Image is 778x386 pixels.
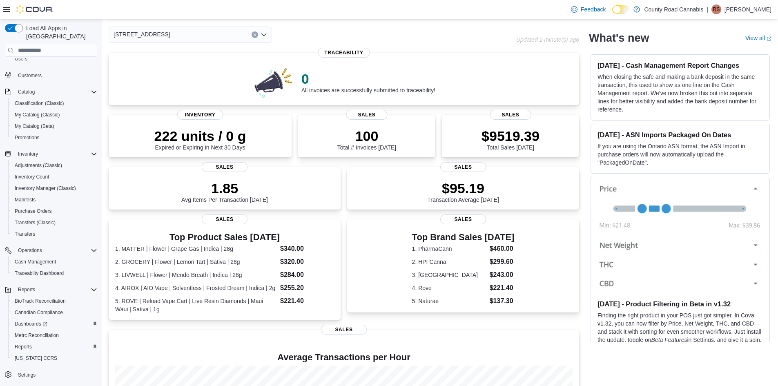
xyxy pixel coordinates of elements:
span: Traceabilty Dashboard [11,268,97,278]
span: Sales [440,214,486,224]
span: Sales [490,110,531,120]
h2: What's new [589,31,649,45]
p: 100 [337,128,396,144]
span: Sales [321,325,367,335]
span: Traceabilty Dashboard [15,270,64,277]
span: Metrc Reconciliation [11,330,97,340]
span: Load All Apps in [GEOGRAPHIC_DATA] [23,24,97,40]
span: My Catalog (Classic) [15,112,60,118]
span: Promotions [11,133,97,143]
span: Feedback [581,5,606,13]
span: Operations [15,245,97,255]
span: Washington CCRS [11,353,97,363]
p: When closing the safe and making a bank deposit in the same transaction, this used to show as one... [597,73,763,114]
span: Manifests [11,195,97,205]
span: Classification (Classic) [15,100,64,107]
button: My Catalog (Classic) [8,109,100,120]
span: Sales [346,110,388,120]
span: Operations [18,247,42,254]
input: Dark Mode [612,5,629,14]
h3: [DATE] - ASN Imports Packaged On Dates [597,131,763,139]
dt: 3. [GEOGRAPHIC_DATA] [412,271,486,279]
dd: $340.00 [280,244,334,254]
p: County Road Cannabis [644,4,703,14]
span: My Catalog (Beta) [15,123,54,129]
button: Classification (Classic) [8,98,100,109]
dt: 4. Rove [412,284,486,292]
span: Settings [18,372,36,378]
p: $95.19 [427,180,499,196]
dd: $137.30 [490,296,515,306]
button: Customers [2,69,100,81]
span: Cash Management [11,257,97,267]
p: 0 [301,71,435,87]
p: 1.85 [181,180,268,196]
dd: $221.40 [490,283,515,293]
span: Metrc Reconciliation [15,332,59,339]
button: Inventory [15,149,41,159]
a: Reports [11,342,35,352]
a: Cash Management [11,257,59,267]
dd: $255.20 [280,283,334,293]
svg: External link [767,36,771,41]
button: Metrc Reconciliation [8,330,100,341]
a: Classification (Classic) [11,98,67,108]
span: Inventory Manager (Classic) [11,183,97,193]
a: Inventory Count [11,172,53,182]
dd: $320.00 [280,257,334,267]
span: BioTrack Reconciliation [15,298,66,304]
a: Dashboards [11,319,51,329]
span: Customers [18,72,42,79]
dt: 2. HPI Canna [412,258,486,266]
span: Inventory Count [11,172,97,182]
a: Dashboards [8,318,100,330]
p: [PERSON_NAME] [724,4,771,14]
a: Customers [15,71,45,80]
button: Reports [2,284,100,295]
span: Purchase Orders [11,206,97,216]
span: Classification (Classic) [11,98,97,108]
span: Traceability [318,48,370,58]
button: My Catalog (Beta) [8,120,100,132]
dd: $299.60 [490,257,515,267]
span: Settings [15,370,97,380]
button: Promotions [8,132,100,143]
span: Purchase Orders [15,208,52,214]
span: Cash Management [15,259,56,265]
button: Inventory Count [8,171,100,183]
span: Reports [11,342,97,352]
h3: Top Product Sales [DATE] [115,232,334,242]
a: Settings [15,370,39,380]
a: Adjustments (Classic) [11,161,65,170]
span: Users [11,54,97,64]
span: Canadian Compliance [11,308,97,317]
h3: Top Brand Sales [DATE] [412,232,515,242]
p: Finding the right product in your POS just got simpler. In Cova v1.32, you can now filter by Pric... [597,311,763,352]
span: Transfers [15,231,35,237]
em: Beta Features [651,337,687,343]
span: [US_STATE] CCRS [15,355,57,361]
div: Avg Items Per Transaction [DATE] [181,180,268,203]
span: [STREET_ADDRESS] [114,29,170,39]
a: View allExternal link [745,35,771,41]
a: Promotions [11,133,43,143]
a: Canadian Compliance [11,308,66,317]
button: Inventory Manager (Classic) [8,183,100,194]
img: Cova [16,5,53,13]
button: Catalog [15,87,38,97]
img: 0 [252,66,295,98]
a: My Catalog (Classic) [11,110,63,120]
button: Settings [2,369,100,381]
span: Inventory [15,149,97,159]
button: Adjustments (Classic) [8,160,100,171]
dt: 5. Naturae [412,297,486,305]
span: Sales [202,214,247,224]
span: Reports [15,344,32,350]
a: Metrc Reconciliation [11,330,62,340]
span: Manifests [15,196,36,203]
dd: $284.00 [280,270,334,280]
dd: $221.40 [280,296,334,306]
div: Transaction Average [DATE] [427,180,499,203]
span: RS [713,4,720,14]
